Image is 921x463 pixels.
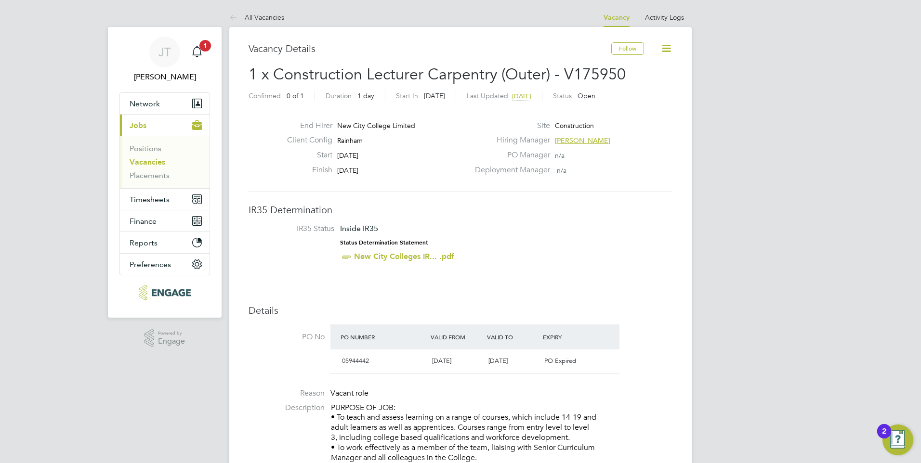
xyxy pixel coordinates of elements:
h3: IR35 Determination [249,204,672,216]
a: New City Colleges IR... .pdf [354,252,454,261]
a: 1 [187,37,207,67]
span: [DATE] [488,357,508,365]
label: Start [279,150,332,160]
label: Client Config [279,135,332,145]
span: Vacant role [330,388,368,398]
a: Powered byEngage [145,329,185,347]
span: [DATE] [424,91,445,100]
span: [DATE] [337,166,358,175]
span: [DATE] [512,92,531,100]
button: Reports [120,232,210,253]
span: Powered by [158,329,185,337]
span: 1 day [357,91,374,100]
span: 05944442 [342,357,369,365]
span: Finance [130,217,157,226]
nav: Main navigation [108,27,222,318]
span: n/a [555,151,565,160]
span: [DATE] [337,151,358,160]
a: JT[PERSON_NAME] [119,37,210,83]
span: Network [130,99,160,108]
label: PO No [249,332,325,342]
span: Reports [130,238,158,247]
span: Jobs [130,121,146,130]
button: Jobs [120,115,210,136]
span: James Tarling [119,71,210,83]
span: PO Expired [544,357,576,365]
label: Status [553,91,572,100]
div: Jobs [120,136,210,188]
label: Last Updated [467,91,508,100]
span: Construction [555,121,594,130]
button: Open Resource Center, 2 new notifications [882,424,913,455]
a: Activity Logs [645,13,684,22]
label: Hiring Manager [469,135,550,145]
label: Confirmed [249,91,281,100]
div: PO Number [338,328,428,346]
span: Rainham [337,136,363,145]
label: PO Manager [469,150,550,160]
button: Follow [611,42,644,55]
label: Finish [279,165,332,175]
span: New City College Limited [337,121,415,130]
a: Go to home page [119,285,210,300]
span: 1 [199,40,211,51]
div: 2 [882,431,886,444]
div: Expiry [540,328,597,346]
span: [DATE] [432,357,451,365]
img: provision-recruitment-logo-retina.png [139,285,190,300]
a: All Vacancies [229,13,284,22]
label: Site [469,121,550,131]
h3: Details [249,304,672,317]
a: Placements [130,171,170,180]
span: [PERSON_NAME] [555,136,610,145]
span: Timesheets [130,195,170,204]
button: Timesheets [120,189,210,210]
label: Start In [396,91,418,100]
label: Reason [249,388,325,399]
button: Preferences [120,254,210,275]
span: n/a [557,166,566,175]
a: Positions [130,144,161,153]
label: End Hirer [279,121,332,131]
span: Preferences [130,260,171,269]
label: Description [249,403,325,413]
button: Finance [120,210,210,231]
a: Vacancies [130,157,165,167]
span: 1 x Construction Lecturer Carpentry (Outer) - V175950 [249,65,626,84]
div: Valid To [485,328,541,346]
label: Duration [326,91,352,100]
span: Open [578,91,595,100]
div: Valid From [428,328,485,346]
button: Network [120,93,210,114]
span: Engage [158,337,185,346]
a: Vacancy [604,13,630,22]
label: Deployment Manager [469,165,550,175]
span: 0 of 1 [287,91,304,100]
span: Inside IR35 [340,224,378,233]
span: JT [158,46,171,58]
h3: Vacancy Details [249,42,611,55]
label: IR35 Status [258,224,334,234]
strong: Status Determination Statement [340,239,428,246]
